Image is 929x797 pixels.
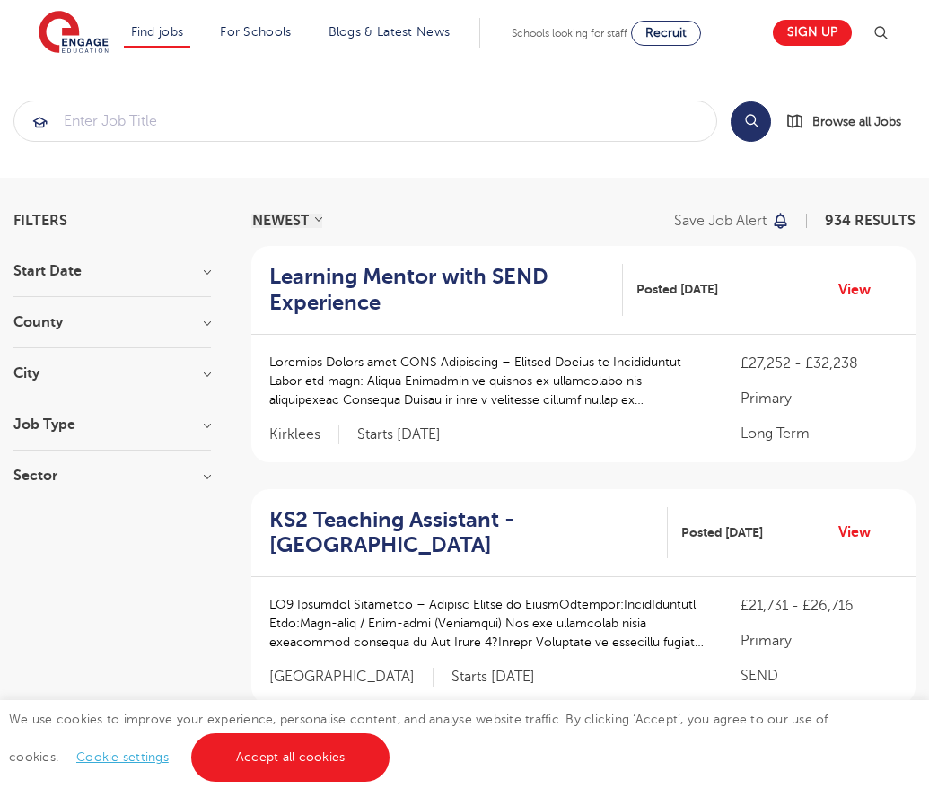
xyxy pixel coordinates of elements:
p: £27,252 - £32,238 [741,353,898,374]
a: KS2 Teaching Assistant - [GEOGRAPHIC_DATA] [269,507,668,559]
span: Posted [DATE] [636,280,718,299]
a: Sign up [773,20,852,46]
h3: Sector [13,469,211,483]
a: Find jobs [131,25,184,39]
p: SEND [741,665,898,687]
span: We use cookies to improve your experience, personalise content, and analyse website traffic. By c... [9,713,828,764]
span: Schools looking for staff [512,27,627,39]
h2: Learning Mentor with SEND Experience [269,264,609,316]
h2: KS2 Teaching Assistant - [GEOGRAPHIC_DATA] [269,507,653,559]
p: Starts [DATE] [451,668,535,687]
a: Cookie settings [76,750,169,764]
span: Browse all Jobs [812,111,901,132]
a: View [838,278,884,302]
span: Filters [13,214,67,228]
h3: Job Type [13,417,211,432]
p: £21,731 - £26,716 [741,595,898,617]
a: For Schools [220,25,291,39]
a: Learning Mentor with SEND Experience [269,264,623,316]
button: Save job alert [674,214,790,228]
p: Long Term [741,423,898,444]
a: Accept all cookies [191,733,390,782]
h3: Start Date [13,264,211,278]
h3: County [13,315,211,329]
a: Blogs & Latest News [329,25,451,39]
div: Submit [13,101,717,142]
span: [GEOGRAPHIC_DATA] [269,668,434,687]
p: Loremips Dolors amet CONS Adipiscing – Elitsed Doeius te Incididuntut Labor etd magn: Aliqua Enim... [269,353,705,409]
p: Primary [741,388,898,409]
span: Recruit [645,26,687,39]
h3: City [13,366,211,381]
a: Browse all Jobs [785,111,916,132]
p: LO9 Ipsumdol Sitametco – Adipisc Elitse do EiusmOdtempor:IncidIduntutl Etdo:Magn-aliq / Enim-admi... [269,595,705,652]
input: Submit [14,101,716,141]
a: View [838,521,884,544]
span: 934 RESULTS [825,213,916,229]
p: Save job alert [674,214,767,228]
button: Search [731,101,771,142]
p: Primary [741,630,898,652]
span: Posted [DATE] [681,523,763,542]
a: Recruit [631,21,701,46]
p: Starts [DATE] [357,425,441,444]
span: Kirklees [269,425,339,444]
img: Engage Education [39,11,109,56]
